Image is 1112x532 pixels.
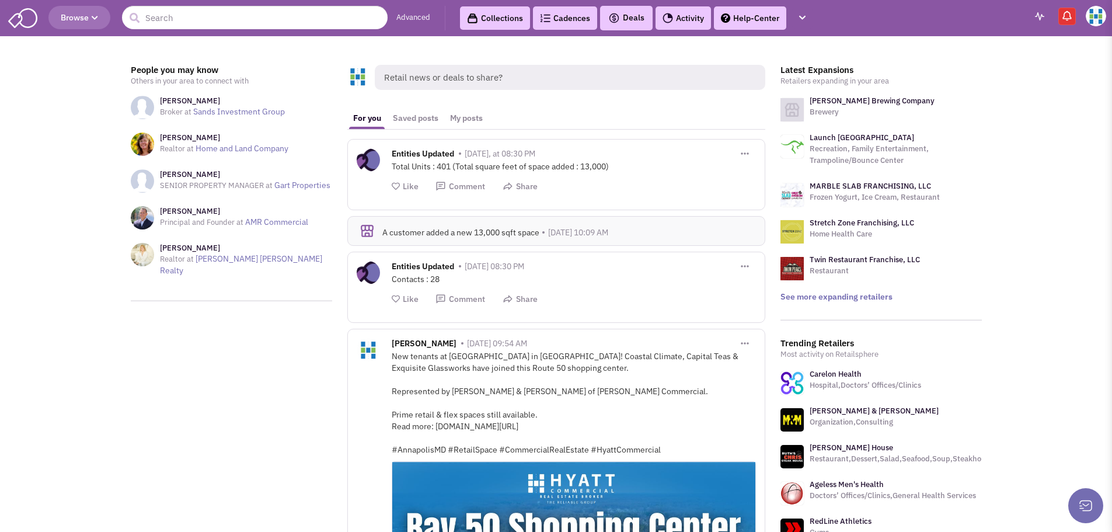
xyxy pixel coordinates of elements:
[403,181,419,192] span: Like
[396,12,430,23] a: Advanced
[392,273,756,285] div: Contacts : 28
[810,228,914,240] p: Home Health Care
[810,133,914,142] a: Launch [GEOGRAPHIC_DATA]
[435,294,485,305] button: Comment
[48,6,110,29] button: Browse
[467,13,478,24] img: icon-collection-lavender-black.svg
[810,406,939,416] a: [PERSON_NAME] & [PERSON_NAME]
[810,380,921,391] p: Hospital,Doctors’ Offices/Clinics
[548,227,608,238] span: [DATE] 10:09 AM
[160,180,273,190] span: SENIOR PROPERTY MANAGER at
[780,408,804,432] img: www.forthepeople.com
[810,479,884,489] a: Ageless Men's Health
[392,161,756,172] div: Total Units : 401 (Total square feet of space added : 13,000)
[810,106,935,118] p: Brewery
[605,11,648,26] button: Deals
[122,6,388,29] input: Search
[160,243,332,253] h3: [PERSON_NAME]
[780,349,982,360] p: Most activity on Retailsphere
[608,12,644,23] span: Deals
[375,65,765,90] span: Retail news or deals to share?
[810,443,893,453] a: [PERSON_NAME] House
[656,6,711,30] a: Activity
[810,490,976,502] p: Doctors’ Offices/Clinics,General Health Services
[392,294,419,305] button: Like
[160,133,288,143] h3: [PERSON_NAME]
[810,416,939,428] p: Organization,Consulting
[387,107,444,129] a: Saved posts
[663,13,673,23] img: Activity.png
[810,96,935,106] a: [PERSON_NAME] Brewing Company
[160,144,194,154] span: Realtor at
[810,453,994,465] p: Restaurant,Dessert,Salad,Seafood,Soup,Steakhouse
[435,181,485,192] button: Comment
[780,135,804,158] img: logo
[382,227,752,238] div: A customer added a new 13,000 sqft space
[810,369,862,379] a: Carelon Health
[780,257,804,280] img: logo
[460,6,530,30] a: Collections
[392,350,756,455] div: New tenants at [GEOGRAPHIC_DATA] in [GEOGRAPHIC_DATA]! Coastal Climate, Capital Teas & Exquisite ...
[465,261,524,272] span: [DATE] 08:30 PM
[392,181,419,192] button: Like
[392,148,454,162] span: Entities Updated
[131,75,332,87] p: Others in your area to connect with
[392,338,456,352] span: [PERSON_NAME]
[714,6,786,30] a: Help-Center
[810,181,931,191] a: MARBLE SLAB FRANCHISING, LLC
[780,98,804,121] img: logo
[465,148,535,159] span: [DATE], at 08:30 PM
[780,291,893,302] a: See more expanding retailers
[540,14,550,22] img: Cadences_logo.png
[196,143,288,154] a: Home and Land Company
[160,107,191,117] span: Broker at
[131,65,332,75] h3: People you may know
[608,11,620,25] img: icon-deals.svg
[392,261,454,274] span: Entities Updated
[444,107,489,129] a: My posts
[810,218,914,228] a: Stretch Zone Franchising, LLC
[347,107,387,129] a: For you
[780,65,982,75] h3: Latest Expansions
[403,294,419,304] span: Like
[503,181,538,192] button: Share
[810,143,982,166] p: Recreation, Family Entertainment, Trampoline/Bounce Center
[160,217,243,227] span: Principal and Founder at
[810,265,920,277] p: Restaurant
[1086,6,1106,26] img: Gabrielle Titow
[274,180,330,190] a: Gart Properties
[131,96,154,119] img: NoImageAvailable1.jpg
[810,255,920,265] a: Twin Restaurant Franchise, LLC
[61,12,98,23] span: Browse
[8,6,37,28] img: SmartAdmin
[160,253,322,276] a: [PERSON_NAME] [PERSON_NAME] Realty
[160,206,308,217] h3: [PERSON_NAME]
[193,106,285,117] a: Sands Investment Group
[131,169,154,193] img: NoImageAvailable1.jpg
[780,183,804,207] img: logo
[467,338,527,349] span: [DATE] 09:54 AM
[160,254,194,264] span: Realtor at
[780,75,982,87] p: Retailers expanding in your area
[533,6,597,30] a: Cadences
[810,192,940,203] p: Frozen Yogurt, Ice Cream, Restaurant
[780,338,982,349] h3: Trending Retailers
[503,294,538,305] button: Share
[160,169,330,180] h3: [PERSON_NAME]
[810,516,872,526] a: RedLine Athletics
[160,96,285,106] h3: [PERSON_NAME]
[245,217,308,227] a: AMR Commercial
[721,13,730,23] img: help.png
[780,220,804,244] img: logo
